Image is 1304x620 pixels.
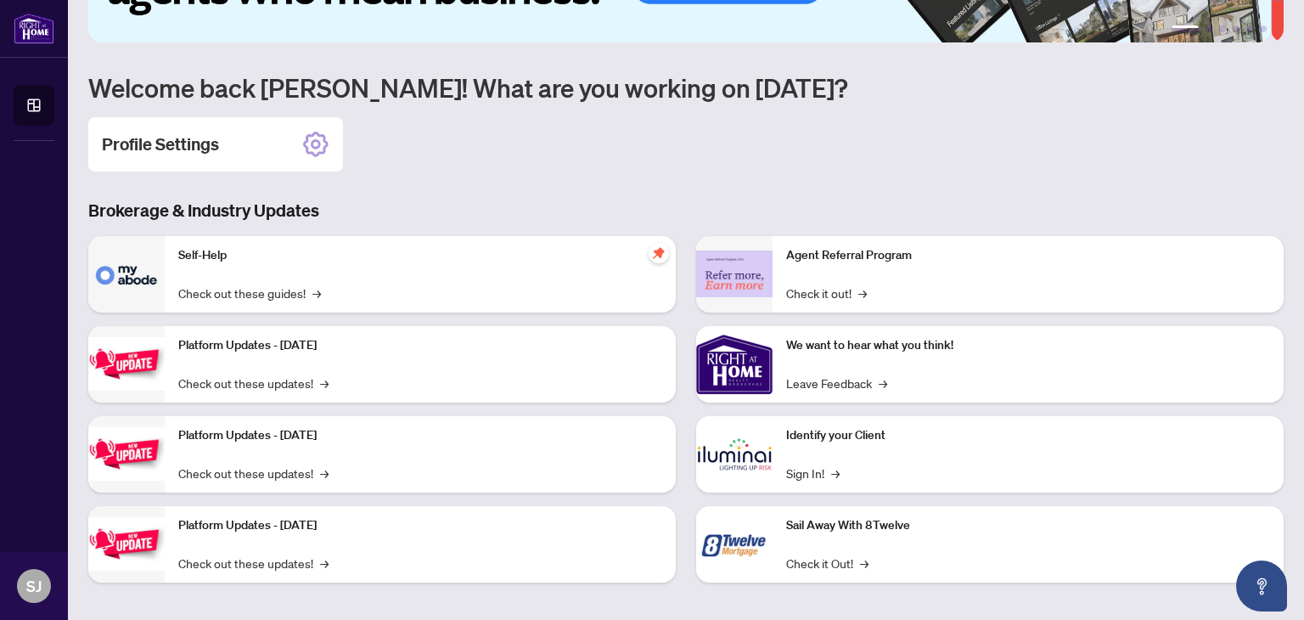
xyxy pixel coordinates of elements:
[88,199,1284,223] h3: Brokerage & Industry Updates
[858,284,867,302] span: →
[786,464,840,482] a: Sign In!→
[1206,25,1212,32] button: 2
[786,516,1270,535] p: Sail Away With 8Twelve
[1246,25,1253,32] button: 5
[102,132,219,156] h2: Profile Settings
[178,426,662,445] p: Platform Updates - [DATE]
[178,554,329,572] a: Check out these updates!→
[320,554,329,572] span: →
[696,326,773,403] img: We want to hear what you think!
[88,71,1284,104] h1: Welcome back [PERSON_NAME]! What are you working on [DATE]?
[831,464,840,482] span: →
[178,516,662,535] p: Platform Updates - [DATE]
[178,246,662,265] p: Self-Help
[320,464,329,482] span: →
[312,284,321,302] span: →
[786,554,868,572] a: Check it Out!→
[696,416,773,493] img: Identify your Client
[14,13,54,44] img: logo
[88,427,165,481] img: Platform Updates - July 8, 2025
[178,284,321,302] a: Check out these guides!→
[786,374,887,392] a: Leave Feedback→
[649,243,669,263] span: pushpin
[178,464,329,482] a: Check out these updates!→
[320,374,329,392] span: →
[88,236,165,313] img: Self-Help
[786,336,1270,355] p: We want to hear what you think!
[88,337,165,391] img: Platform Updates - July 21, 2025
[879,374,887,392] span: →
[178,374,329,392] a: Check out these updates!→
[696,506,773,583] img: Sail Away With 8Twelve
[786,246,1270,265] p: Agent Referral Program
[786,426,1270,445] p: Identify your Client
[88,517,165,571] img: Platform Updates - June 23, 2025
[786,284,867,302] a: Check it out!→
[26,574,42,598] span: SJ
[1172,25,1199,32] button: 1
[178,336,662,355] p: Platform Updates - [DATE]
[1260,25,1267,32] button: 6
[1219,25,1226,32] button: 3
[1233,25,1239,32] button: 4
[1236,561,1287,612] button: Open asap
[860,554,868,572] span: →
[696,251,773,297] img: Agent Referral Program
